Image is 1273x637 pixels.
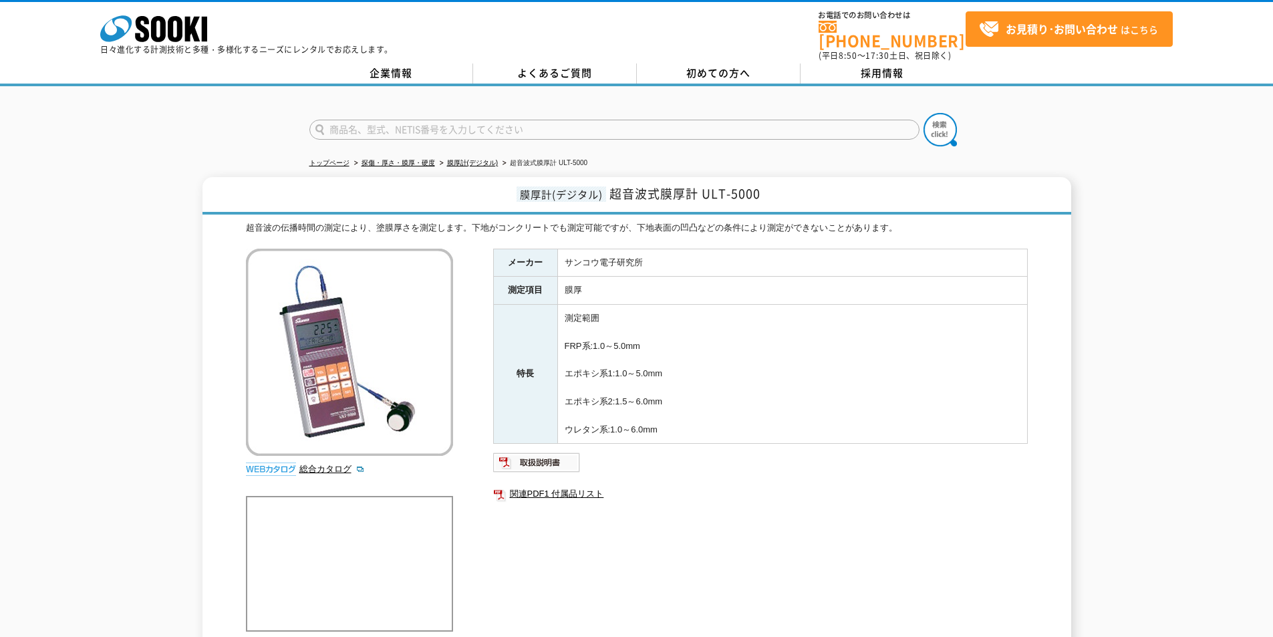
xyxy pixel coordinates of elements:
[839,49,857,61] span: 8:50
[966,11,1173,47] a: お見積り･お問い合わせはこちら
[299,464,365,474] a: 総合カタログ
[493,485,1028,503] a: 関連PDF1 付属品リスト
[100,45,393,53] p: 日々進化する計測技術と多種・多様化するニーズにレンタルでお応えします。
[246,249,453,456] img: 超音波式膜厚計 ULT-5000
[637,63,801,84] a: 初めての方へ
[309,63,473,84] a: 企業情報
[865,49,889,61] span: 17:30
[557,305,1027,444] td: 測定範囲 FRP系:1.0～5.0mm エポキシ系1:1.0～5.0mm エポキシ系2:1.5～6.0mm ウレタン系:1.0～6.0mm
[309,120,920,140] input: 商品名、型式、NETIS番号を入力してください
[493,461,581,471] a: 取扱説明書
[819,49,951,61] span: (平日 ～ 土日、祝日除く)
[1006,21,1118,37] strong: お見積り･お問い合わせ
[246,463,296,476] img: webカタログ
[493,277,557,305] th: 測定項目
[493,249,557,277] th: メーカー
[609,184,760,203] span: 超音波式膜厚計 ULT-5000
[686,66,750,80] span: 初めての方へ
[557,277,1027,305] td: 膜厚
[819,21,966,48] a: [PHONE_NUMBER]
[493,452,581,473] img: 取扱説明書
[819,11,966,19] span: お電話でのお問い合わせは
[557,249,1027,277] td: サンコウ電子研究所
[309,159,349,166] a: トップページ
[924,113,957,146] img: btn_search.png
[979,19,1158,39] span: はこちら
[447,159,499,166] a: 膜厚計(デジタル)
[473,63,637,84] a: よくあるご質問
[246,221,1028,235] div: 超音波の伝播時間の測定により、塗膜厚さを測定します。下地がコンクリートでも測定可能ですが、下地表面の凹凸などの条件により測定ができないことがあります。
[362,159,435,166] a: 探傷・厚さ・膜厚・硬度
[517,186,606,202] span: 膜厚計(デジタル)
[493,305,557,444] th: 特長
[500,156,587,170] li: 超音波式膜厚計 ULT-5000
[801,63,964,84] a: 採用情報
